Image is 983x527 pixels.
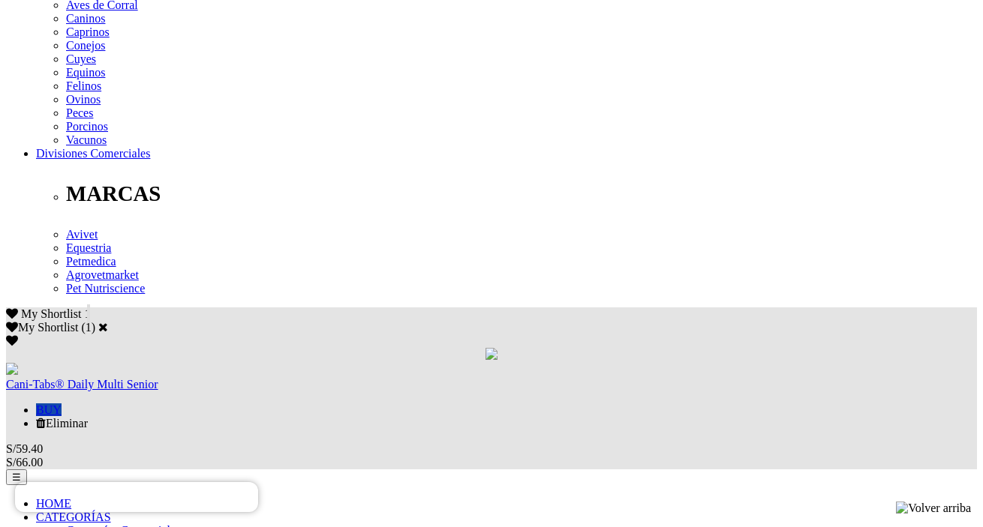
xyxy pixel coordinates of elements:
a: Caninos [66,12,105,25]
a: Pet Nutriscience [66,282,145,295]
img: loading.gif [485,348,498,360]
a: Vacunos [66,133,107,146]
a: Porcinos [66,120,108,133]
label: 1 [86,321,92,334]
a: Equinos [66,66,105,79]
a: Ovinos [66,93,101,106]
a: Avivet [66,228,98,241]
div: S/59.40 [6,442,977,456]
a: Equestria [66,241,111,254]
a: Petmedica [66,255,116,268]
img: Volver arriba [896,502,971,515]
a: Conejos [66,39,105,52]
a: Cuyes [66,52,96,65]
a: Divisiones Comerciales [36,147,150,160]
a: Peces [66,106,93,119]
a: Cani-Tabs® Daily Multi Senior [6,378,158,391]
a: Caprinos [66,25,110,38]
span: ( ) [81,321,95,334]
span: 1 [84,307,90,320]
label: My Shortlist [6,321,78,334]
button: ☰ [6,469,27,485]
div: Eliminar [36,417,977,430]
a: CATEGORÍAS [36,511,111,523]
a: BUY [36,403,62,416]
span: My Shortlist [21,307,81,320]
iframe: Brevo live chat [15,482,258,512]
a: Agrovetmarket [66,268,139,281]
a: Felinos [66,79,101,92]
a: Cerrar [98,321,108,333]
div: S/66.00 [6,456,977,469]
img: cani-tabs-daily-multi-senior.jpg [6,363,18,375]
p: MARCAS [66,181,977,206]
